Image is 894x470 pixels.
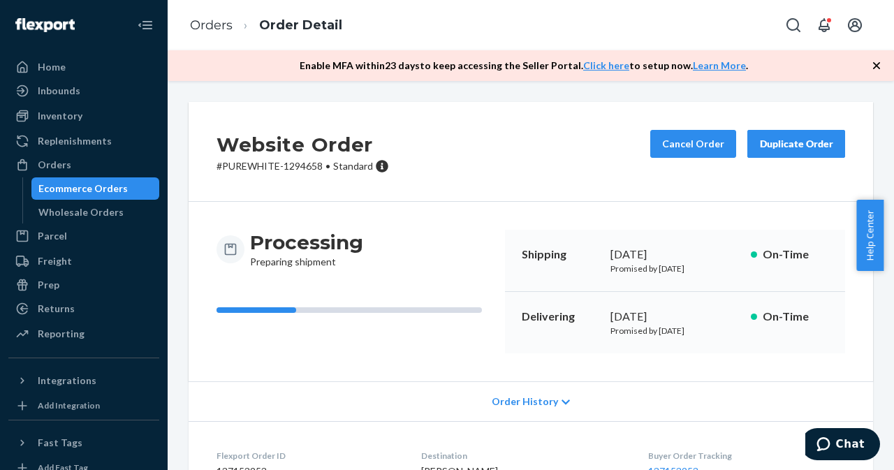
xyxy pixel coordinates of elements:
[8,397,159,414] a: Add Integration
[610,247,740,263] div: [DATE]
[492,395,558,409] span: Order History
[250,230,363,255] h3: Processing
[763,247,828,263] p: On-Time
[8,369,159,392] button: Integrations
[217,159,389,173] p: # PUREWHITE-1294658
[763,309,828,325] p: On-Time
[8,105,159,127] a: Inventory
[38,134,112,148] div: Replenishments
[841,11,869,39] button: Open account menu
[38,84,80,98] div: Inbounds
[38,374,96,388] div: Integrations
[38,254,72,268] div: Freight
[779,11,807,39] button: Open Search Box
[31,201,160,223] a: Wholesale Orders
[217,450,399,462] dt: Flexport Order ID
[522,309,599,325] p: Delivering
[8,56,159,78] a: Home
[38,158,71,172] div: Orders
[250,230,363,269] div: Preparing shipment
[38,302,75,316] div: Returns
[131,11,159,39] button: Close Navigation
[810,11,838,39] button: Open notifications
[38,229,67,243] div: Parcel
[610,325,740,337] p: Promised by [DATE]
[8,80,159,102] a: Inbounds
[856,200,884,271] button: Help Center
[693,59,746,71] a: Learn More
[38,109,82,123] div: Inventory
[610,263,740,274] p: Promised by [DATE]
[583,59,629,71] a: Click here
[8,250,159,272] a: Freight
[38,278,59,292] div: Prep
[31,177,160,200] a: Ecommerce Orders
[38,182,128,196] div: Ecommerce Orders
[38,60,66,74] div: Home
[805,428,880,463] iframe: Opens a widget where you can chat to one of our agents
[38,399,100,411] div: Add Integration
[8,323,159,345] a: Reporting
[15,18,75,32] img: Flexport logo
[190,17,233,33] a: Orders
[8,154,159,176] a: Orders
[421,450,625,462] dt: Destination
[610,309,740,325] div: [DATE]
[300,59,748,73] p: Enable MFA within 23 days to keep accessing the Seller Portal. to setup now. .
[38,436,82,450] div: Fast Tags
[38,327,85,341] div: Reporting
[259,17,342,33] a: Order Detail
[325,160,330,172] span: •
[217,130,389,159] h2: Website Order
[522,247,599,263] p: Shipping
[747,130,845,158] button: Duplicate Order
[759,137,833,151] div: Duplicate Order
[38,205,124,219] div: Wholesale Orders
[179,5,353,46] ol: breadcrumbs
[648,450,845,462] dt: Buyer Order Tracking
[8,432,159,454] button: Fast Tags
[8,274,159,296] a: Prep
[8,130,159,152] a: Replenishments
[8,225,159,247] a: Parcel
[8,298,159,320] a: Returns
[650,130,736,158] button: Cancel Order
[333,160,373,172] span: Standard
